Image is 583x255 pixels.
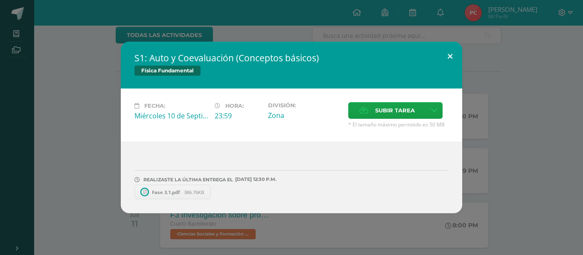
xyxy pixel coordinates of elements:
button: Close (Esc) [438,42,462,71]
span: Física Fundamental [134,66,201,76]
label: División: [268,102,341,109]
div: 23:59 [215,111,261,120]
span: Subir tarea [375,103,415,118]
span: REALIZASTE LA ÚLTIMA ENTREGA EL [143,177,233,183]
span: * El tamaño máximo permitido es 50 MB [348,121,449,128]
span: 386.76KB [184,189,204,195]
span: Hora: [225,103,244,109]
div: Zona [268,111,341,120]
span: Fase 3.1.pdf [148,189,184,195]
a: Fase 3.1.pdf 386.76KB [134,185,211,199]
span: Fecha: [144,103,165,109]
div: Miércoles 10 de Septiembre [134,111,208,120]
h2: S1: Auto y Coevaluación (Conceptos básicos) [134,52,449,64]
